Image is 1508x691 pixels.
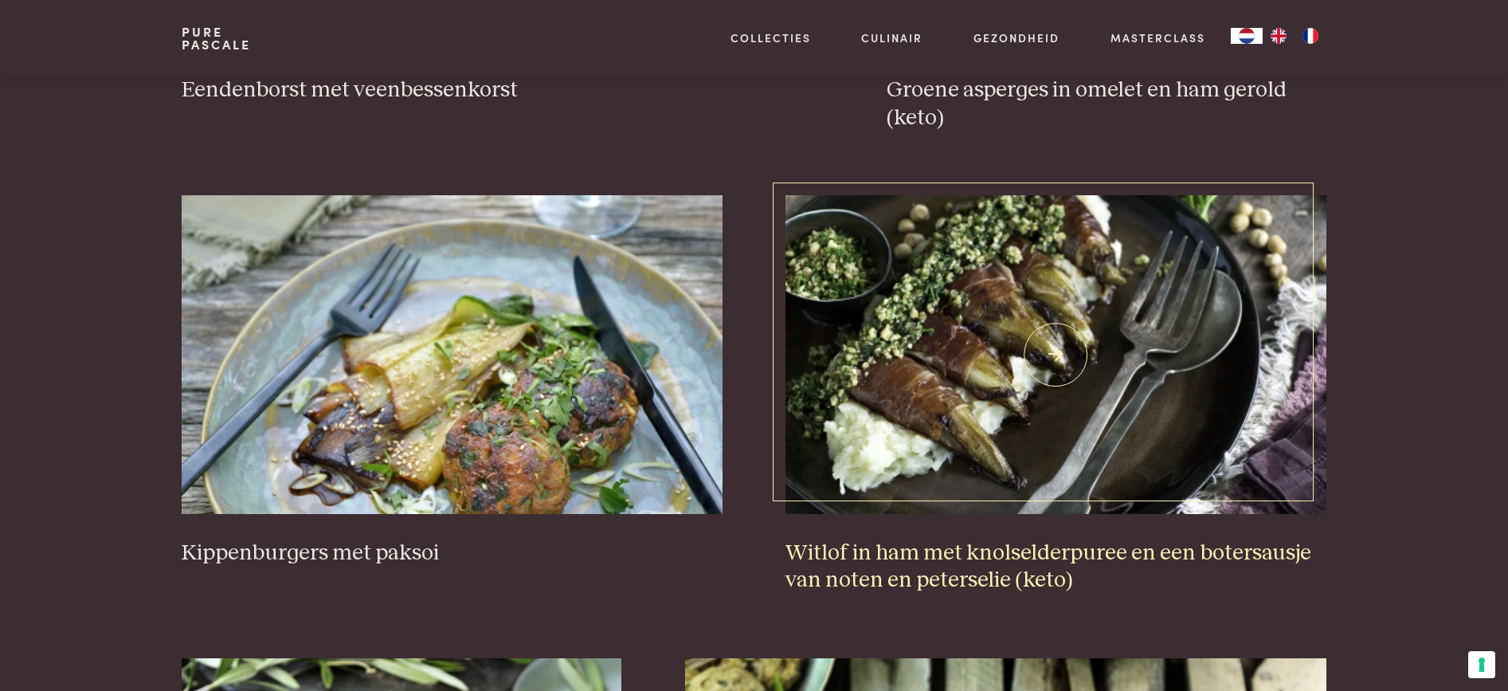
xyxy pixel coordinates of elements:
[887,77,1326,132] h3: Groene asperges in omelet en ham gerold (keto)
[1468,651,1495,678] button: Uw voorkeuren voor toestemming voor trackingtechnologieën
[1231,28,1326,44] aside: Language selected: Nederlands
[785,195,1326,595] a: Witlof in ham met knolselderpuree en een botersausje van noten en peterselie (keto) Witlof in ham...
[182,26,251,51] a: PurePascale
[1231,28,1263,44] a: NL
[182,195,722,567] a: Kippenburgers met paksoi Kippenburgers met paksoi
[785,195,1326,514] img: Witlof in ham met knolselderpuree en een botersausje van noten en peterselie (keto)
[182,195,722,514] img: Kippenburgers met paksoi
[1263,28,1326,44] ul: Language list
[1295,28,1326,44] a: FR
[182,540,722,567] h3: Kippenburgers met paksoi
[785,540,1326,595] h3: Witlof in ham met knolselderpuree en een botersausje van noten en peterselie (keto)
[973,29,1060,46] a: Gezondheid
[1231,28,1263,44] div: Language
[730,29,811,46] a: Collecties
[182,77,823,104] h3: Eendenborst met veenbessenkorst
[1263,28,1295,44] a: EN
[1110,29,1205,46] a: Masterclass
[861,29,922,46] a: Culinair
